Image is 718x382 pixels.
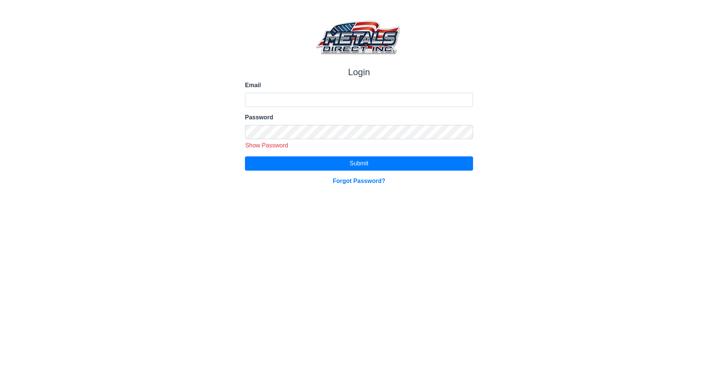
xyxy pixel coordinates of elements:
label: Email [245,81,473,90]
h1: Login [245,67,473,78]
label: Password [245,113,473,122]
a: Forgot Password? [333,178,385,184]
button: Submit [245,156,473,171]
span: Show Password [245,142,288,149]
button: Show Password [242,141,291,150]
span: Submit [350,160,368,166]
